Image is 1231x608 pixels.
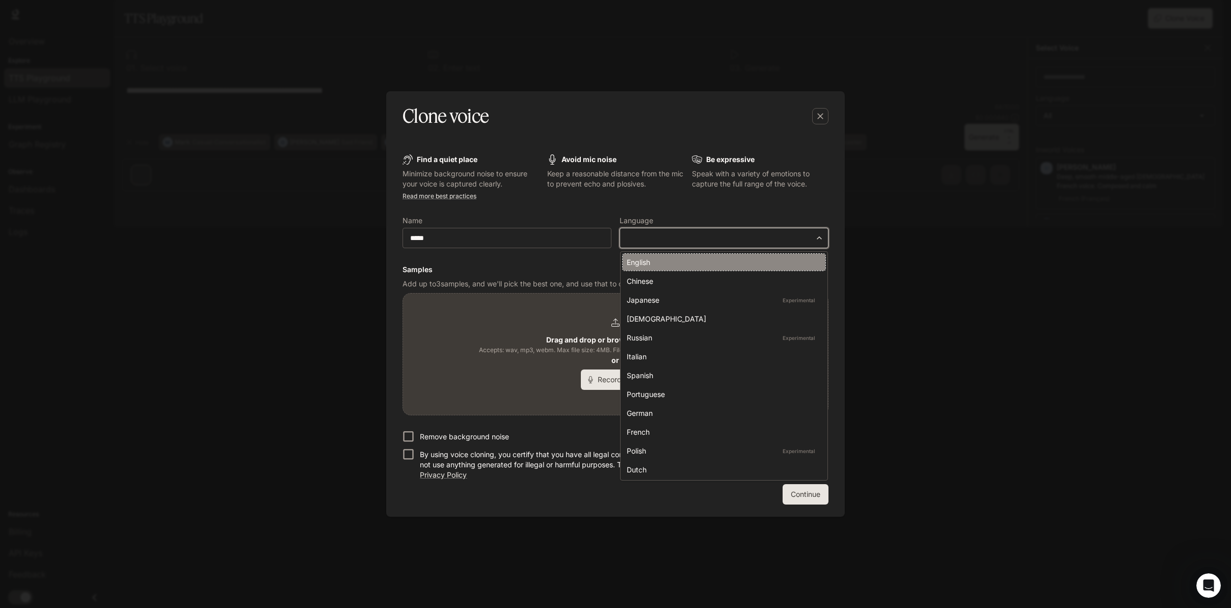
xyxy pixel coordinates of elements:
[627,408,817,418] div: German
[627,389,817,400] div: Portuguese
[1196,573,1221,598] iframe: Intercom live chat
[627,276,817,286] div: Chinese
[627,295,817,305] div: Japanese
[627,370,817,381] div: Spanish
[627,257,817,268] div: English
[627,351,817,362] div: Italian
[627,332,817,343] div: Russian
[627,464,817,475] div: Dutch
[781,333,817,342] p: Experimental
[781,446,817,456] p: Experimental
[627,445,817,456] div: Polish
[781,296,817,305] p: Experimental
[627,427,817,437] div: French
[627,313,817,324] div: [DEMOGRAPHIC_DATA]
